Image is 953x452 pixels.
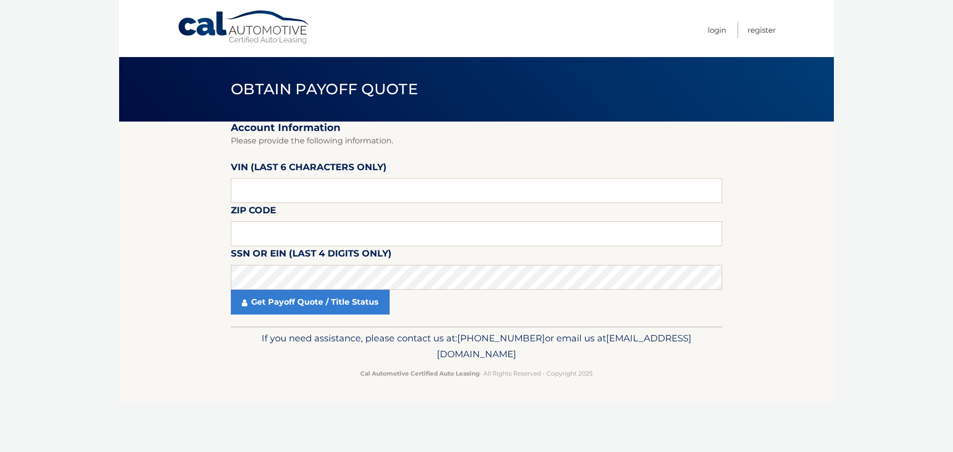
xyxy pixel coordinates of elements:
label: Zip Code [231,203,276,221]
label: SSN or EIN (last 4 digits only) [231,246,392,264]
a: Get Payoff Quote / Title Status [231,290,390,315]
a: Register [748,22,776,38]
a: Cal Automotive [177,10,311,45]
span: Obtain Payoff Quote [231,80,418,98]
h2: Account Information [231,122,722,134]
span: [PHONE_NUMBER] [457,332,545,344]
p: If you need assistance, please contact us at: or email us at [237,330,716,362]
label: VIN (last 6 characters only) [231,160,387,178]
p: Please provide the following information. [231,134,722,148]
strong: Cal Automotive Certified Auto Leasing [360,370,479,377]
p: - All Rights Reserved - Copyright 2025 [237,368,716,379]
a: Login [708,22,726,38]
